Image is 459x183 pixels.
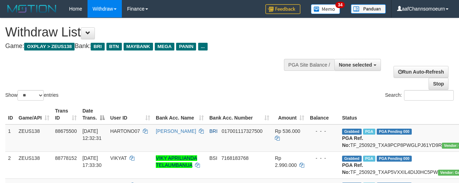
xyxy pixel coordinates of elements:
[52,104,79,124] th: Trans ID: activate to sort column ascending
[110,155,127,161] span: VIKYAT
[335,2,345,8] span: 34
[153,104,207,124] th: Bank Acc. Name: activate to sort column ascending
[222,128,263,134] span: Copy 017001117327500 to clipboard
[284,59,334,71] div: PGA Site Balance /
[221,155,249,161] span: Copy 7168183768 to clipboard
[342,156,362,162] span: Grabbed
[5,151,16,178] td: 2
[429,78,448,90] a: Stop
[107,104,153,124] th: User ID: activate to sort column ascending
[339,62,372,68] span: None selected
[16,124,52,152] td: ZEUS138
[307,104,339,124] th: Balance
[82,155,102,168] span: [DATE] 17:33:30
[155,43,175,50] span: MEGA
[275,155,297,168] span: Rp 2.990.000
[207,104,272,124] th: Bank Acc. Number: activate to sort column ascending
[385,90,454,101] label: Search:
[404,90,454,101] input: Search:
[351,4,386,14] img: panduan.png
[24,43,75,50] span: OXPLAY > ZEUS138
[106,43,122,50] span: BTN
[275,128,300,134] span: Rp 536.000
[16,104,52,124] th: Game/API: activate to sort column ascending
[55,155,77,161] span: 88778152
[91,43,104,50] span: BRI
[334,59,381,71] button: None selected
[310,155,336,162] div: - - -
[156,128,196,134] a: [PERSON_NAME]
[176,43,196,50] span: PANIN
[363,129,375,135] span: Marked by aaftrukkakada
[209,155,217,161] span: BSI
[394,66,448,78] a: Run Auto-Refresh
[5,25,299,39] h1: Withdraw List
[16,151,52,178] td: ZEUS138
[124,43,153,50] span: MAYBANK
[5,90,58,101] label: Show entries
[110,128,140,134] span: HARTONO07
[342,162,363,175] b: PGA Ref. No:
[342,129,362,135] span: Grabbed
[342,135,363,148] b: PGA Ref. No:
[5,124,16,152] td: 1
[377,129,412,135] span: PGA Pending
[310,128,336,135] div: - - -
[377,156,412,162] span: PGA Pending
[363,156,375,162] span: Marked by aafchomsokheang
[5,43,299,50] h4: Game: Bank:
[5,104,16,124] th: ID
[311,4,340,14] img: Button%20Memo.svg
[5,4,58,14] img: MOTION_logo.png
[18,90,44,101] select: Showentries
[79,104,107,124] th: Date Trans.: activate to sort column descending
[198,43,208,50] span: ...
[55,128,77,134] span: 88675500
[272,104,307,124] th: Amount: activate to sort column ascending
[265,4,300,14] img: Feedback.jpg
[156,155,197,168] a: VIKY APRILIANDA TELAUMBANUA
[82,128,102,141] span: [DATE] 12:32:31
[209,128,217,134] span: BRI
